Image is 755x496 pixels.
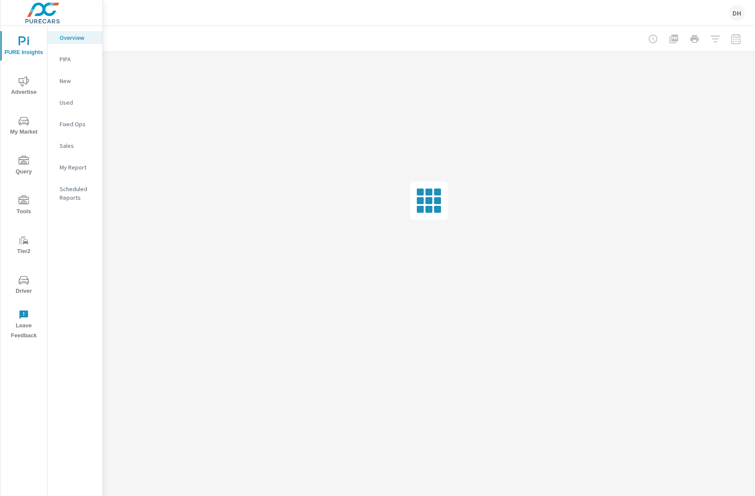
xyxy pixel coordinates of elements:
p: My Report [60,163,95,172]
span: Tools [3,195,44,217]
span: Driver [3,275,44,296]
p: PIPA [60,55,95,64]
p: Fixed Ops [60,120,95,128]
p: Sales [60,141,95,150]
span: Leave Feedback [3,310,44,341]
span: Tier2 [3,235,44,256]
div: New [48,74,102,87]
p: Overview [60,33,95,42]
span: Query [3,156,44,177]
div: Fixed Ops [48,118,102,131]
p: Scheduled Reports [60,185,95,202]
div: Overview [48,31,102,44]
div: PIPA [48,53,102,66]
div: Used [48,96,102,109]
div: nav menu [0,26,47,344]
div: My Report [48,161,102,174]
div: DH [729,5,745,21]
div: Scheduled Reports [48,182,102,204]
span: Advertise [3,76,44,97]
div: Sales [48,139,102,152]
span: PURE Insights [3,36,44,58]
span: My Market [3,116,44,137]
p: Used [60,98,95,107]
p: New [60,77,95,85]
